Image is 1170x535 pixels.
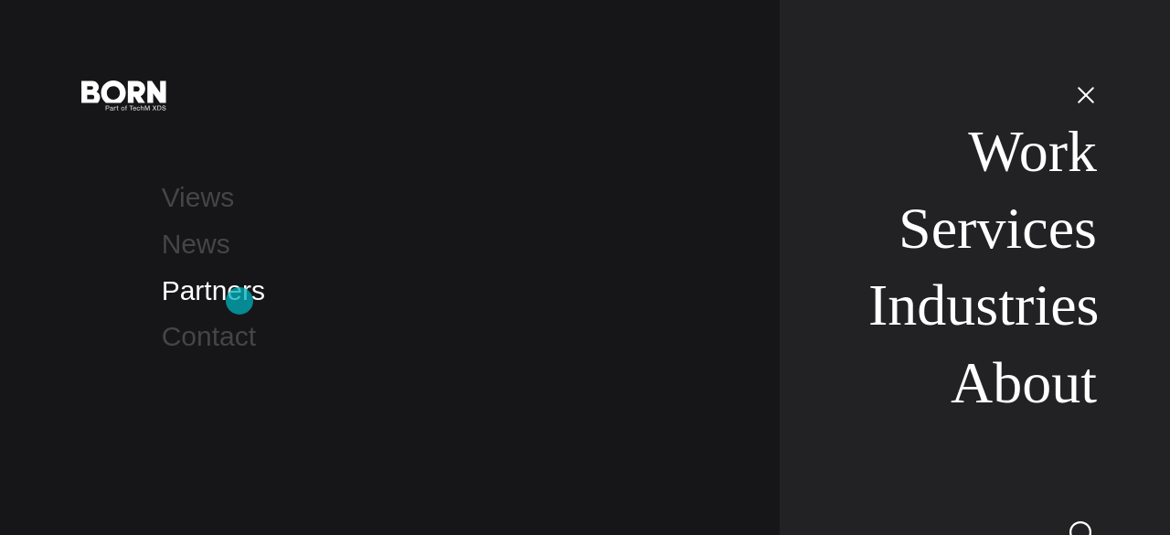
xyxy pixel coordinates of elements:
[868,273,1100,337] a: Industries
[162,182,234,212] a: Views
[162,275,265,305] a: Partners
[162,321,256,351] a: Contact
[951,350,1097,415] a: About
[968,119,1097,184] a: Work
[162,229,230,259] a: News
[1064,75,1108,113] button: Open
[899,196,1097,261] a: Services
